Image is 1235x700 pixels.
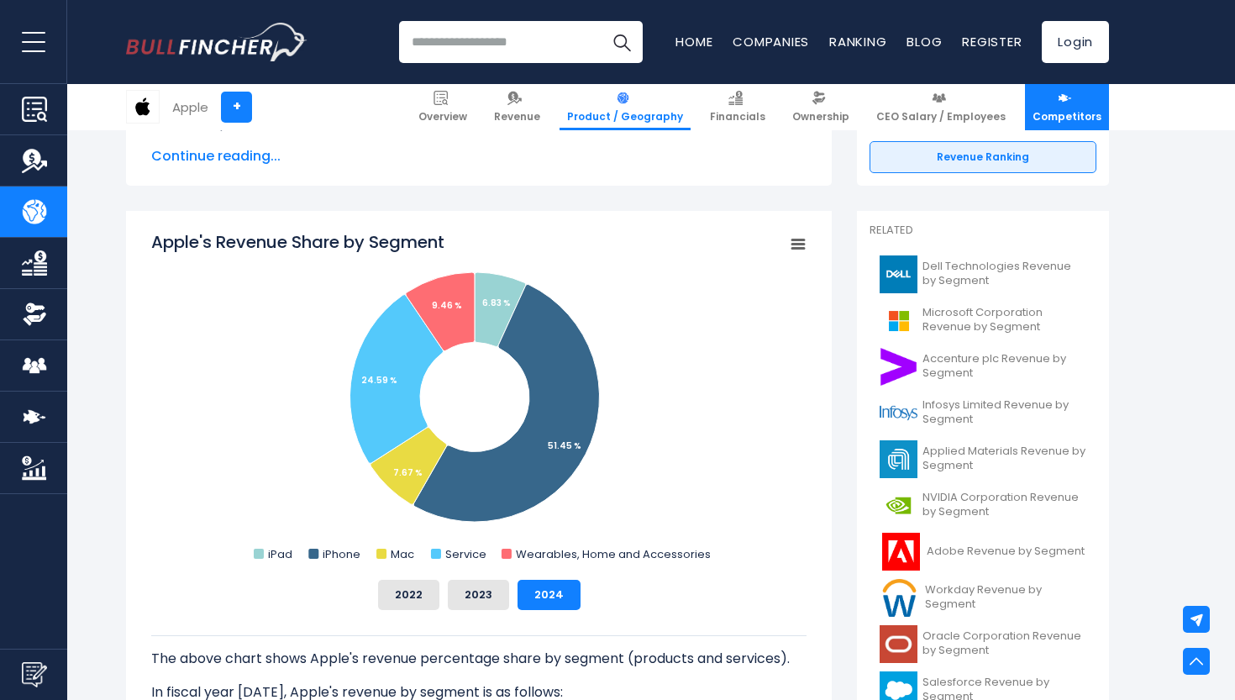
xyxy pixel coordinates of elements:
img: Bullfincher logo [126,23,307,61]
a: Register [962,33,1022,50]
svg: Apple's Revenue Share by Segment [151,230,807,566]
img: ACN logo [880,348,917,386]
img: WDAY logo [880,579,920,617]
span: Continue reading... [151,146,807,166]
span: Oracle Corporation Revenue by Segment [922,629,1086,658]
tspan: Apple's Revenue Share by Segment [151,230,444,254]
a: Companies [733,33,809,50]
a: CEO Salary / Employees [869,84,1013,130]
img: NVDA logo [880,487,917,524]
span: Applied Materials Revenue by Segment [922,445,1086,473]
a: + [221,92,252,123]
span: CEO Salary / Employees [876,110,1006,124]
a: Competitors [1025,84,1109,130]
a: Blog [907,33,942,50]
img: AAPL logo [127,91,159,123]
span: Microsoft Corporation Revenue by Segment [922,306,1086,334]
span: Ownership [792,110,849,124]
img: INFY logo [880,394,917,432]
span: Competitors [1033,110,1101,124]
img: AMAT logo [880,440,917,478]
img: DELL logo [880,255,917,293]
span: NVIDIA Corporation Revenue by Segment [922,491,1086,519]
a: Revenue Ranking [870,141,1096,173]
span: Product / Geography [567,110,683,124]
text: iPhone [323,546,360,562]
tspan: 9.46 % [432,299,462,312]
a: Revenue [486,84,548,130]
span: Workday Revenue by Segment [925,583,1086,612]
a: Home [675,33,712,50]
tspan: 51.45 % [548,439,581,452]
img: Ownership [22,302,47,327]
p: The above chart shows Apple's revenue percentage share by segment (products and services). [151,649,807,669]
tspan: 6.83 % [482,297,511,309]
span: Accenture plc Revenue by Segment [922,352,1086,381]
a: Overview [411,84,475,130]
a: Accenture plc Revenue by Segment [870,344,1096,390]
button: 2023 [448,580,509,610]
a: Infosys Limited Revenue by Segment [870,390,1096,436]
span: Overview [418,110,467,124]
a: Adobe Revenue by Segment [870,529,1096,575]
a: Applied Materials Revenue by Segment [870,436,1096,482]
a: Go to homepage [126,23,307,61]
button: 2022 [378,580,439,610]
a: NVIDIA Corporation Revenue by Segment [870,482,1096,529]
tspan: 24.59 % [361,374,397,387]
span: Revenue [494,110,540,124]
span: Adobe Revenue by Segment [927,545,1085,559]
a: Product / Geography [560,84,691,130]
span: Infosys Limited Revenue by Segment [922,398,1086,427]
a: Ranking [829,33,886,50]
img: ADBE logo [880,533,922,571]
text: Service [445,546,486,562]
button: 2024 [518,580,581,610]
span: Dell Technologies Revenue by Segment [922,260,1086,288]
text: iPad [268,546,292,562]
div: Apple [172,97,208,117]
span: Financials [710,110,765,124]
img: ORCL logo [880,625,917,663]
text: Wearables, Home and Accessories [516,546,711,562]
img: MSFT logo [880,302,917,339]
a: Financials [702,84,773,130]
a: Microsoft Corporation Revenue by Segment [870,297,1096,344]
tspan: 7.67 % [393,466,423,479]
a: Workday Revenue by Segment [870,575,1096,621]
a: Ownership [785,84,857,130]
a: Oracle Corporation Revenue by Segment [870,621,1096,667]
button: Search [601,21,643,63]
a: Dell Technologies Revenue by Segment [870,251,1096,297]
a: Login [1042,21,1109,63]
text: Mac [391,546,414,562]
p: Related [870,224,1096,238]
